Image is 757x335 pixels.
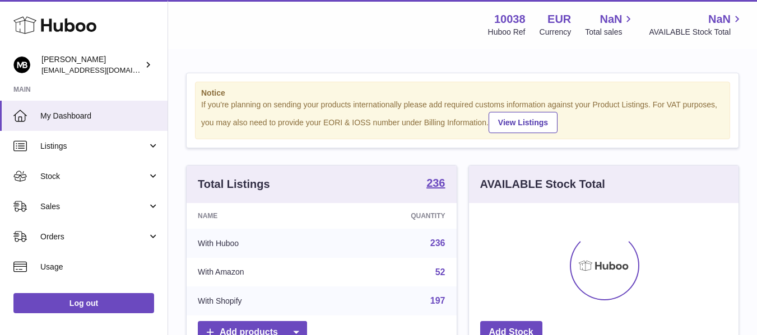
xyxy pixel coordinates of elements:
[40,111,159,121] span: My Dashboard
[430,238,445,248] a: 236
[40,262,159,272] span: Usage
[13,293,154,313] a: Log out
[430,296,445,305] a: 197
[187,203,334,229] th: Name
[40,232,147,242] span: Orders
[40,171,147,182] span: Stock
[494,12,526,27] strong: 10038
[201,100,724,133] div: If you're planning on sending your products internationally please add required customs informati...
[40,141,147,152] span: Listings
[426,177,445,188] strong: 236
[187,286,334,315] td: With Shopify
[585,12,635,37] a: NaN Total sales
[489,112,558,133] a: View Listings
[600,12,622,27] span: NaN
[41,54,142,76] div: [PERSON_NAME]
[649,12,744,37] a: NaN AVAILABLE Stock Total
[426,177,445,191] a: 236
[40,201,147,212] span: Sales
[201,88,724,98] strong: Notice
[435,267,445,277] a: 52
[480,177,605,192] h3: AVAILABLE Stock Total
[187,258,334,287] td: With Amazon
[41,65,165,74] span: [EMAIL_ADDRESS][DOMAIN_NAME]
[187,229,334,258] td: With Huboo
[488,27,526,37] div: Huboo Ref
[585,27,635,37] span: Total sales
[708,12,731,27] span: NaN
[540,27,572,37] div: Currency
[334,203,456,229] th: Quantity
[649,27,744,37] span: AVAILABLE Stock Total
[198,177,270,192] h3: Total Listings
[13,56,30,73] img: hi@margotbardot.com
[547,12,571,27] strong: EUR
